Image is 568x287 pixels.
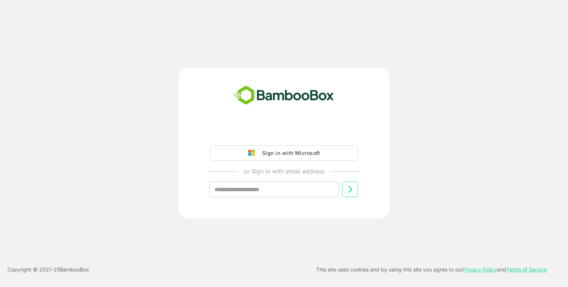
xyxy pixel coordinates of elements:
[244,167,324,176] p: or Sign in with email address
[230,83,338,108] img: bamboobox
[210,145,358,161] button: Sign in with Microsoft
[7,265,89,274] p: Copyright © 2021- 25 BambooBox
[258,148,320,158] div: Sign in with Microsoft
[506,266,547,273] a: Terms of Service
[316,265,547,274] p: This site uses cookies and by using this site you agree to our and
[206,125,362,141] iframe: Sign in with Google Button
[248,150,258,156] img: google
[463,266,497,273] a: Privacy Policy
